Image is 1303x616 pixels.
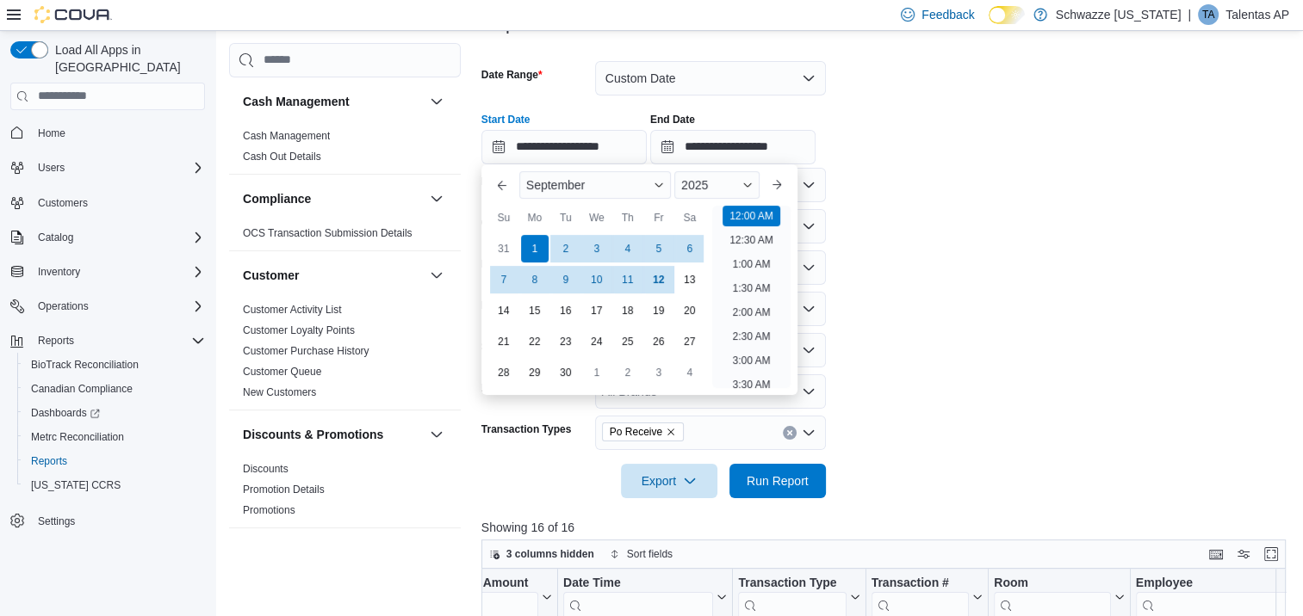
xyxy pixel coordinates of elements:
span: BioTrack Reconciliation [24,354,205,375]
label: Start Date [481,113,531,126]
div: Room [994,575,1110,591]
li: 2:00 AM [725,302,777,323]
span: Reports [31,330,205,351]
div: day-13 [676,266,704,293]
input: Dark Mode [989,6,1025,24]
a: Customer Activity List [243,304,342,316]
button: Canadian Compliance [17,377,212,401]
span: Export [631,464,707,498]
div: Th [614,204,642,231]
span: Washington CCRS [24,475,205,496]
span: Customers [38,196,88,210]
div: day-18 [614,297,642,324]
span: 3 columns hidden [506,547,594,561]
h3: Cash Management [243,93,350,110]
span: Customer Loyalty Points [243,323,355,337]
button: Export [621,464,717,498]
button: Custom Date [595,61,826,95]
span: OCS Transaction Submission Details [243,226,413,240]
button: Open list of options [802,261,816,274]
div: day-22 [521,328,549,355]
button: 3 columns hidden [482,544,601,564]
a: Customer Purchase History [243,345,369,357]
div: Discounts & Promotions [229,459,461,527]
button: Inventory [3,260,212,284]
button: Operations [3,294,212,318]
button: Next month [763,171,791,199]
div: day-19 [645,297,673,324]
div: day-25 [614,328,642,355]
div: day-5 [645,235,673,262]
span: Inventory [31,262,205,282]
img: Cova [34,6,112,23]
button: Enter fullscreen [1261,544,1281,564]
div: Talentas AP [1198,4,1219,25]
span: Settings [31,509,205,531]
button: Open list of options [802,302,816,316]
button: Open list of options [802,343,816,357]
a: Cash Management [243,130,330,142]
a: Promotion Details [243,484,325,496]
button: Remove Po Receive from selection in this group [666,427,676,437]
div: day-31 [490,235,518,262]
div: day-3 [645,359,673,386]
span: Customers [31,192,205,213]
span: Operations [31,296,205,317]
div: day-20 [676,297,704,324]
div: Button. Open the month selector. September is currently selected. [519,171,671,199]
span: Users [31,157,205,178]
div: Transaction Type [738,575,846,591]
button: Sort fields [603,544,679,564]
button: Open list of options [802,426,816,440]
span: TA [1202,4,1214,25]
p: | [1188,4,1191,25]
li: 3:00 AM [725,350,777,371]
span: Catalog [38,231,73,244]
button: Cash Management [426,91,447,112]
button: Users [31,157,71,178]
a: BioTrack Reconciliation [24,354,146,375]
a: Promotions [243,504,295,516]
div: day-30 [552,359,580,386]
a: OCS Transaction Submission Details [243,227,413,239]
div: Fr [645,204,673,231]
span: Home [31,122,205,144]
div: day-21 [490,328,518,355]
div: Compliance [229,223,461,250]
span: Run Report [747,472,809,490]
button: Home [3,120,212,145]
button: Customers [3,190,212,215]
li: 12:30 AM [723,230,780,250]
p: Schwazze [US_STATE] [1056,4,1182,25]
h3: Compliance [243,190,311,207]
input: Press the down key to enter a popover containing a calendar. Press the escape key to close the po... [481,130,647,164]
h3: Discounts & Promotions [243,426,383,443]
div: day-26 [645,328,673,355]
li: 3:30 AM [725,374,777,395]
div: day-4 [676,359,704,386]
span: Cash Management [243,129,330,143]
a: [US_STATE] CCRS [24,475,127,496]
button: Open list of options [802,385,816,398]
span: Sort fields [627,547,673,561]
span: Discounts [243,462,289,476]
div: day-14 [490,297,518,324]
a: Canadian Compliance [24,379,140,399]
span: New Customers [243,385,316,399]
a: Discounts [243,463,289,475]
div: day-1 [583,359,611,386]
span: Operations [38,299,89,313]
button: Open list of options [802,178,816,192]
ul: Time [712,206,791,388]
span: Dark Mode [989,24,990,25]
span: Inventory [38,265,80,279]
span: Reports [24,451,205,471]
div: Date Time [563,575,713,591]
div: Tu [552,204,580,231]
button: Display options [1233,544,1254,564]
button: Inventory [31,262,87,282]
button: Metrc Reconciliation [17,425,212,449]
li: 1:00 AM [725,254,777,274]
a: Settings [31,511,82,532]
span: Customer Activity List [243,303,342,317]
